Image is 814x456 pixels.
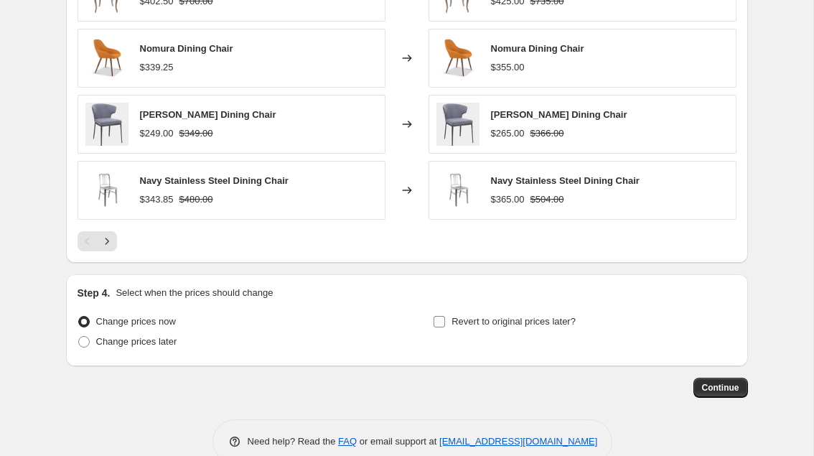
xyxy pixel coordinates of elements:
span: $249.00 [140,128,174,139]
a: FAQ [338,436,357,447]
span: or email support at [357,436,439,447]
span: $366.00 [530,128,564,139]
span: Revert to original prices later? [452,316,576,327]
img: 3371-1_80x.jpg [436,103,479,146]
img: NAVY-POLISHED_80x.jpg [436,169,479,212]
img: NAVY-POLISHED_80x.jpg [85,169,128,212]
p: Select when the prices should change [116,286,273,300]
img: 3371-1_80x.jpg [85,103,128,146]
nav: Pagination [78,231,117,251]
span: Need help? Read the [248,436,339,447]
span: [PERSON_NAME] Dining Chair [140,109,276,120]
span: $343.85 [140,194,174,205]
img: Screenshot2023-02-07at1.41.05PM_80x.png [436,37,479,80]
span: Nomura Dining Chair [491,43,584,54]
h2: Step 4. [78,286,111,300]
button: Continue [693,378,748,398]
span: $349.00 [179,128,213,139]
img: Screenshot2023-02-07at1.41.05PM_80x.png [85,37,128,80]
span: $480.00 [179,194,213,205]
span: Navy Stainless Steel Dining Chair [491,175,640,186]
span: Continue [702,382,739,394]
span: $365.00 [491,194,525,205]
span: Navy Stainless Steel Dining Chair [140,175,289,186]
span: $339.25 [140,62,174,73]
button: Next [97,231,117,251]
span: $504.00 [530,194,564,205]
span: [PERSON_NAME] Dining Chair [491,109,627,120]
a: [EMAIL_ADDRESS][DOMAIN_NAME] [439,436,597,447]
span: $355.00 [491,62,525,73]
span: $265.00 [491,128,525,139]
span: Change prices later [96,336,177,347]
span: Change prices now [96,316,176,327]
span: Nomura Dining Chair [140,43,233,54]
